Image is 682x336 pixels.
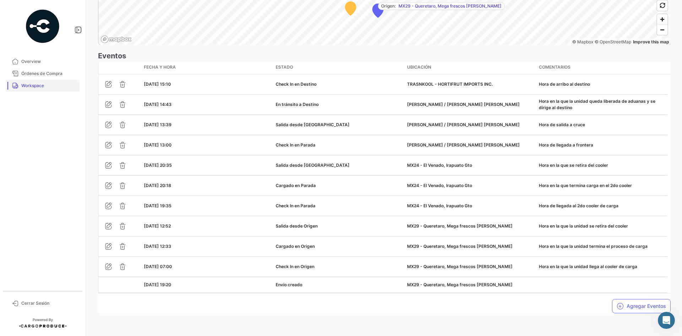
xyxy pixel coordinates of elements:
button: Agregar Eventos [612,299,671,313]
h1: Operator [34,3,60,8]
button: Inicio [111,4,125,18]
button: Adjuntar un archivo [11,233,17,239]
div: TRASNKOOL - HORTIFRUT IMPORTS INC. [407,81,533,87]
div: Check In en Parada [276,203,402,209]
div: Hora en la que la unidad se retira del cooler [539,223,665,229]
div: Las respuestas te llegarán aquí y por correo electrónico:✉️[PERSON_NAME][EMAIL_ADDRESS][PERSON_NA... [6,73,117,134]
span: [DATE] 15:10 [144,81,171,87]
span: Ubicación [407,64,431,70]
h3: Eventos [98,51,671,61]
div: Hora en la que la unidad queda liberada de aduanas y se dirige al destino [539,98,665,111]
span: Workspace [21,82,77,89]
div: Buenos [PERSON_NAME]! [6,156,80,172]
div: Jose dice… [6,29,136,52]
div: Salida desde Origen [276,223,402,229]
div: MX29 - Queretaro, Mega frescos [PERSON_NAME] [407,282,533,288]
span: [DATE] 20:18 [144,183,171,188]
div: Si, claro [11,176,31,183]
b: [PERSON_NAME][EMAIL_ADDRESS][PERSON_NAME][DOMAIN_NAME] [11,92,108,111]
span: [DATE] 19:20 [144,282,171,287]
datatable-header-cell: Estado [273,61,405,74]
span: Cerrar Sesión [21,300,77,306]
div: [PERSON_NAME] [PERSON_NAME] [47,56,131,63]
div: Map marker [372,4,384,18]
div: MX24 - El Venado, Irapuato Gto [407,162,533,169]
div: Envío creado [276,282,402,288]
div: Hora de llegada al 2do cooler de carga [539,203,665,209]
div: Las respuestas te llegarán aquí y por correo electrónico: ✉️ [11,77,111,112]
div: MX24 - El Venado, Irapuato Gto [407,182,533,189]
div: Hora en la que se retira del cooler [539,162,665,169]
div: Hora en la que la unidad termina el proceso de carga [539,243,665,250]
button: Zoom in [657,14,667,25]
div: Check In en Destino [276,81,402,87]
button: Selector de emoji [22,233,28,239]
span: [DATE] 07:00 [144,264,172,269]
div: Salida desde [GEOGRAPHIC_DATA] [276,122,402,128]
div: Juan dice… [6,140,136,156]
div: MX29 - Queretaro, Mega frescos [PERSON_NAME] [407,223,533,229]
div: Cargado en Parada [276,182,402,189]
div: Operador agregado! Muchas gracias[PERSON_NAME] • Hace 4h [6,204,108,220]
div: Si, claro [6,172,37,188]
div: Check In en Origen [276,263,402,270]
div: Dame un momento por favor [11,193,84,200]
img: powered-by.png [25,9,60,44]
div: [PERSON_NAME] [PERSON_NAME] [41,52,136,68]
span: Overview [21,58,77,65]
div: Hora de arribo al destino [539,81,665,87]
a: OpenStreetMap [595,39,631,44]
div: [PERSON_NAME] / [PERSON_NAME] [PERSON_NAME] [407,142,533,148]
textarea: Escribe un mensaje... [6,218,136,230]
span: Órdenes de Compra [21,70,77,77]
div: MX29 - Queretaro, Mega frescos [PERSON_NAME] [407,263,533,270]
div: buen día me ayuda de favor a agregar un operador plis [31,33,131,47]
span: [DATE] 20:35 [144,162,172,168]
a: Workspace [6,80,80,92]
div: En tránsito a Destino [276,101,402,108]
datatable-header-cell: Ubicación [404,61,536,74]
b: [PERSON_NAME] [31,142,70,147]
b: menos de 1 hora [17,123,64,129]
div: Hora en la que la unidad llega al cooler de carga [539,263,665,270]
p: El equipo también puede ayudar [34,8,109,19]
button: Start recording [45,233,51,239]
div: Juan dice… [6,156,136,172]
div: Juan dice… [6,172,136,188]
img: Profile image for Operator [20,5,32,17]
iframe: Intercom live chat [658,312,675,329]
div: Nuestro tiempo de respuesta habitual 🕒 [11,116,111,129]
div: Juan dice… [6,204,136,236]
span: Zoom out [657,25,667,35]
a: Overview [6,55,80,68]
div: Map marker [345,1,356,16]
div: buen día me ayuda de favor a agregar un operador plis [26,29,136,51]
span: [DATE] 13:00 [144,142,172,148]
a: Map feedback [633,39,669,44]
div: Hora de salida a cruce [539,122,665,128]
div: MX29 - Queretaro, Mega frescos [PERSON_NAME] [407,243,533,250]
span: [DATE] 12:33 [144,244,171,249]
button: Selector de gif [34,233,39,239]
datatable-header-cell: Comentarios [536,61,668,74]
div: Check In en Parada [276,142,402,148]
div: Buenos [PERSON_NAME]! [11,160,75,167]
div: Jose dice… [6,52,136,73]
span: MX29 - Queretaro, Mega frescos [PERSON_NAME] [399,3,502,9]
div: Hora de llegada a frontera [539,142,665,148]
span: Fecha y Hora [144,64,176,70]
div: Operador agregado! Muchas gracias [11,209,102,216]
div: Hora en la que termina carga en el 2do cooler [539,182,665,189]
span: Estado [276,64,293,70]
button: Enviar un mensaje… [122,230,133,241]
datatable-header-cell: Fecha y Hora [141,61,273,74]
div: Salida desde [GEOGRAPHIC_DATA] [276,162,402,169]
div: [PERSON_NAME] / [PERSON_NAME] [PERSON_NAME] [407,101,533,108]
a: Mapbox logo [101,35,132,43]
div: Profile image for Juan [21,141,28,148]
div: Cerrar [125,4,137,17]
div: joined the conversation [31,141,121,148]
a: Mapbox [572,39,593,44]
a: Órdenes de Compra [6,68,80,80]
